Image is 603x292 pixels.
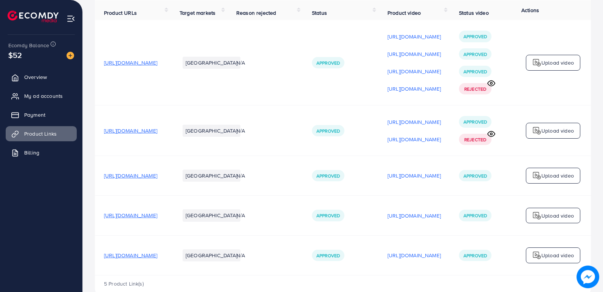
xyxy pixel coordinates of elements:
a: My ad accounts [6,88,77,104]
span: Approved [316,252,340,259]
span: N/A [236,127,245,134]
span: Approved [463,68,487,75]
a: Product Links [6,126,77,141]
p: Upload video [541,171,574,180]
span: Reason rejected [236,9,276,17]
span: Approved [463,33,487,40]
p: [URL][DOMAIN_NAME] [388,117,441,127]
img: menu [67,14,75,23]
li: [GEOGRAPHIC_DATA] [183,170,240,182]
li: [GEOGRAPHIC_DATA] [183,209,240,221]
span: Approved [316,173,340,179]
span: Product video [388,9,421,17]
p: Upload video [541,211,574,220]
span: [URL][DOMAIN_NAME] [104,252,157,259]
span: [URL][DOMAIN_NAME] [104,127,157,134]
p: [URL][DOMAIN_NAME] [388,135,441,144]
span: N/A [236,212,245,219]
li: [GEOGRAPHIC_DATA] [183,57,240,69]
p: Upload video [541,251,574,260]
img: logo [8,11,59,22]
span: My ad accounts [24,92,63,100]
span: $52 [8,49,22,60]
span: Approved [463,252,487,259]
span: Approved [463,119,487,125]
img: logo [532,58,541,67]
span: Product Links [24,130,57,138]
span: Payment [24,111,45,119]
p: [URL][DOMAIN_NAME] [388,211,441,220]
span: Actions [521,6,539,14]
p: [URL][DOMAIN_NAME] [388,49,441,59]
span: Approved [463,173,487,179]
span: Product URLs [104,9,137,17]
p: [URL][DOMAIN_NAME] [388,32,441,41]
span: Billing [24,149,39,156]
span: Approved [316,128,340,134]
span: Rejected [464,136,486,143]
span: Rejected [464,86,486,92]
span: 5 Product Link(s) [104,280,144,287]
img: logo [532,171,541,180]
p: Upload video [541,58,574,67]
li: [GEOGRAPHIC_DATA] [183,125,240,137]
p: [URL][DOMAIN_NAME] [388,67,441,76]
img: image [577,266,599,288]
a: Billing [6,145,77,160]
li: [GEOGRAPHIC_DATA] [183,249,240,261]
span: Overview [24,73,47,81]
span: [URL][DOMAIN_NAME] [104,212,157,219]
p: [URL][DOMAIN_NAME] [388,171,441,180]
img: logo [532,211,541,220]
a: Payment [6,107,77,122]
span: Approved [463,51,487,57]
span: Target markets [180,9,215,17]
span: [URL][DOMAIN_NAME] [104,172,157,179]
img: logo [532,251,541,260]
span: Status video [459,9,489,17]
span: Approved [316,212,340,219]
p: [URL][DOMAIN_NAME] [388,84,441,93]
p: Upload video [541,126,574,135]
span: Ecomdy Balance [8,42,49,49]
span: N/A [236,172,245,179]
a: Overview [6,70,77,85]
img: image [67,52,74,59]
span: Approved [463,212,487,219]
p: [URL][DOMAIN_NAME] [388,251,441,260]
span: N/A [236,59,245,66]
span: N/A [236,252,245,259]
span: [URL][DOMAIN_NAME] [104,59,157,66]
img: logo [532,126,541,135]
span: Approved [316,60,340,66]
span: Status [312,9,327,17]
